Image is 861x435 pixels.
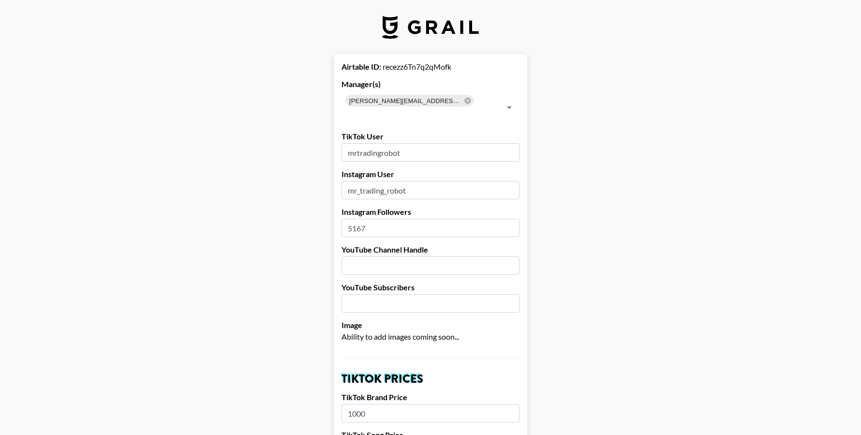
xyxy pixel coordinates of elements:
[341,132,520,141] label: TikTok User
[341,373,520,385] h2: TikTok Prices
[341,283,520,292] label: YouTube Subscribers
[341,207,520,217] label: Instagram Followers
[341,392,520,402] label: TikTok Brand Price
[345,95,474,106] div: [PERSON_NAME][EMAIL_ADDRESS][DOMAIN_NAME]
[341,169,520,179] label: Instagram User
[341,62,381,71] strong: Airtable ID:
[345,95,466,106] span: [PERSON_NAME][EMAIL_ADDRESS][DOMAIN_NAME]
[341,245,520,255] label: YouTube Channel Handle
[341,320,520,330] label: Image
[341,79,520,89] label: Manager(s)
[382,15,479,39] img: Grail Talent Logo
[503,101,516,114] button: Open
[341,332,459,341] span: Ability to add images coming soon...
[341,62,520,72] div: recezz6Tn7q2qMofk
